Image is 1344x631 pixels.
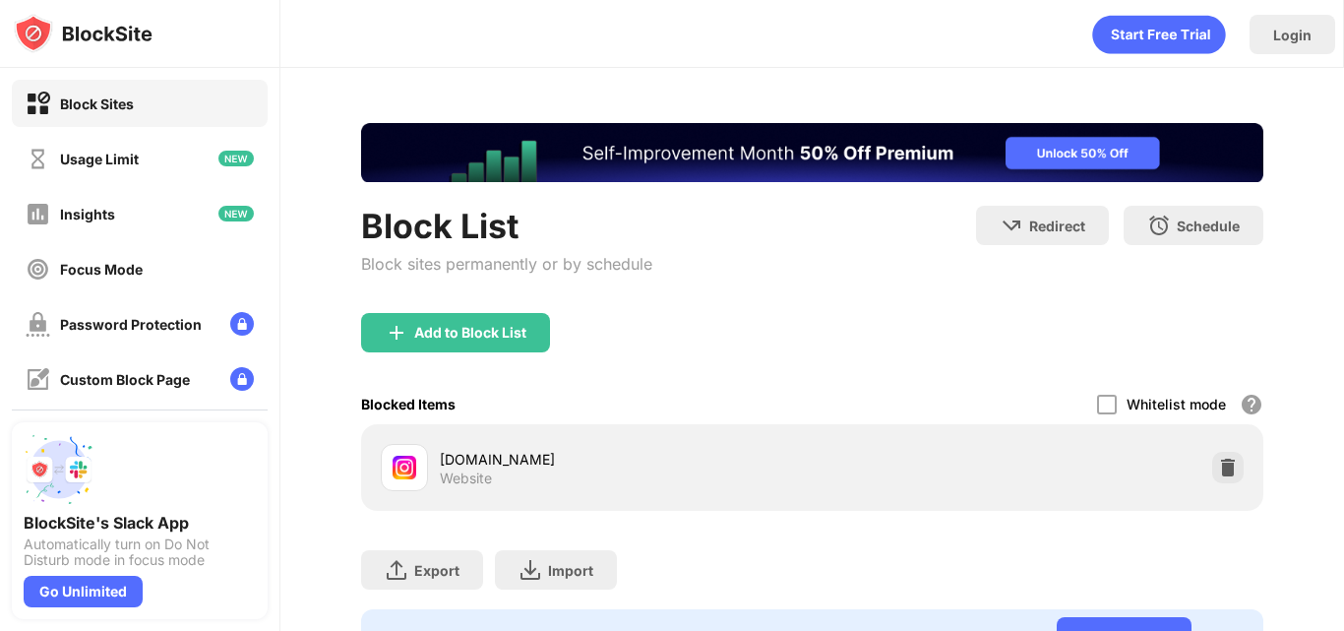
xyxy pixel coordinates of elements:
img: insights-off.svg [26,202,50,226]
div: Block sites permanently or by schedule [361,254,652,274]
div: Go Unlimited [24,576,143,607]
img: password-protection-off.svg [26,312,50,337]
div: BlockSite's Slack App [24,513,256,533]
div: animation [1092,15,1226,54]
img: new-icon.svg [218,206,254,221]
div: Export [414,562,459,579]
div: Login [1273,27,1312,43]
div: Import [548,562,593,579]
img: customize-block-page-off.svg [26,367,50,392]
div: Block List [361,206,652,246]
div: Custom Block Page [60,371,190,388]
img: favicons [393,456,416,479]
div: Password Protection [60,316,202,333]
div: Insights [60,206,115,222]
div: [DOMAIN_NAME] [440,449,813,470]
div: Blocked Items [361,396,456,412]
div: Block Sites [60,95,134,112]
div: Whitelist mode [1127,396,1226,412]
div: Focus Mode [60,261,143,278]
div: Schedule [1177,218,1240,234]
iframe: Banner [361,123,1263,182]
div: Website [440,470,492,487]
img: block-on.svg [26,92,50,116]
img: time-usage-off.svg [26,147,50,171]
img: push-slack.svg [24,434,94,505]
div: Automatically turn on Do Not Disturb mode in focus mode [24,536,256,568]
img: lock-menu.svg [230,312,254,336]
img: logo-blocksite.svg [14,14,153,53]
div: Add to Block List [414,325,526,341]
div: Redirect [1029,218,1085,234]
img: new-icon.svg [218,151,254,166]
img: focus-off.svg [26,257,50,282]
img: lock-menu.svg [230,367,254,391]
div: Usage Limit [60,151,139,167]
